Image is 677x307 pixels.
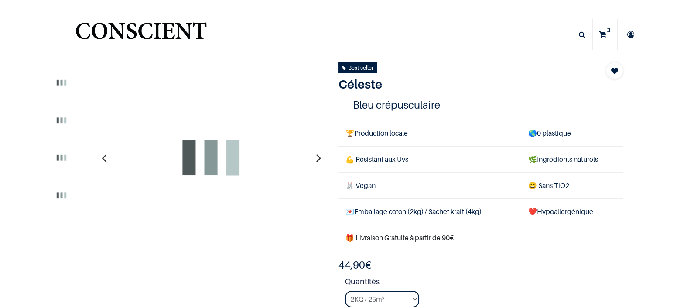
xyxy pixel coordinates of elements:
span: 💌 [345,207,354,216]
img: Conscient [74,17,209,52]
img: Product image [45,142,78,174]
td: ans TiO2 [521,173,623,199]
img: Product image [45,104,78,136]
a: Logo of Conscient [74,17,209,52]
span: 44,90 [338,259,365,271]
td: ❤️Hypoallergénique [521,199,623,225]
h1: Céleste [338,77,581,92]
span: 🐰 Vegan [345,181,376,190]
span: 🌎 [528,129,537,137]
img: Product image [45,67,78,99]
span: 😄 S [528,181,542,190]
sup: 3 [605,26,613,34]
span: Add to wishlist [611,66,618,76]
span: 🏆 [345,129,354,137]
h4: Bleu crépusculaire [353,98,609,112]
td: Emballage coton (2kg) / Sachet kraft (4kg) [338,199,521,225]
span: 🌿 [528,155,537,164]
button: Add to wishlist [606,62,623,79]
td: Ingrédients naturels [521,146,623,172]
strong: Quantités [345,276,623,291]
td: 0 plastique [521,120,623,146]
td: Production locale [338,120,521,146]
b: € [338,259,371,271]
a: 3 [593,19,617,50]
div: Best seller [342,63,373,72]
img: Product image [45,179,78,211]
img: Product image [115,62,307,254]
span: 💪 Résistant aux Uvs [345,155,408,164]
font: 🎁 Livraison Gratuite à partir de 90€ [345,233,454,242]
